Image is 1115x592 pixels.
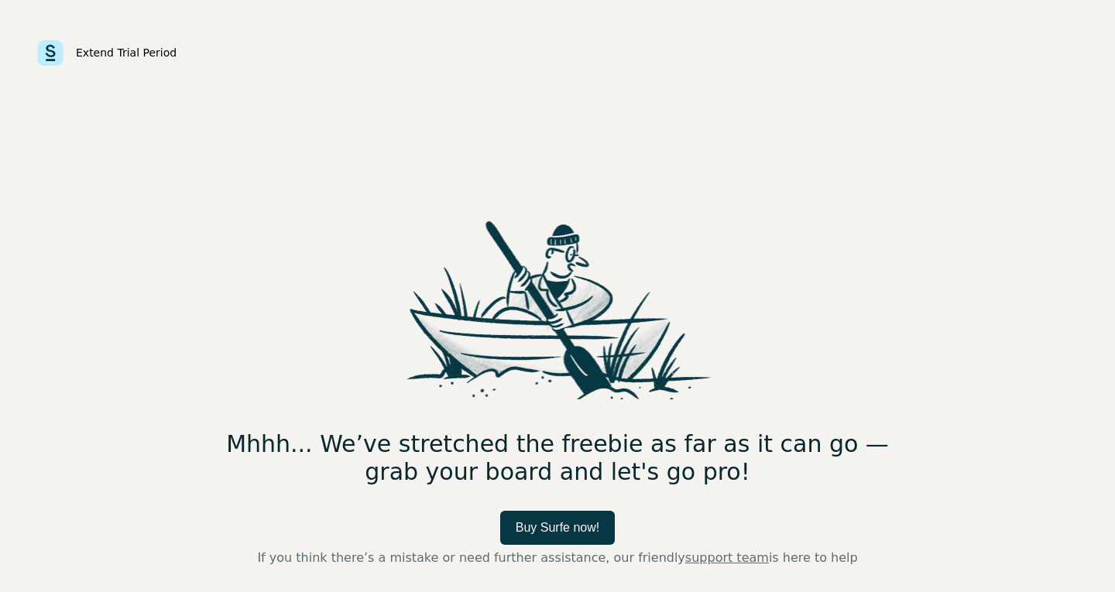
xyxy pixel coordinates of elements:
span: If you think there’s a mistake or need further assistance, our friendly [257,550,684,565]
img: Surfe - Surfe logo [403,219,712,399]
div: Extend Trial Period [76,45,177,61]
a: support team [685,550,769,565]
img: Surfe - Surfe logo [37,40,63,66]
span: Buy Surfe now! [516,518,600,537]
button: Buy Surfe now! [500,511,616,545]
span: grab your board and let's go pro! [365,458,750,486]
span: is here to help [769,550,858,565]
span: Mhhh... We’ve stretched the freebie as far as it can go — [226,430,889,458]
